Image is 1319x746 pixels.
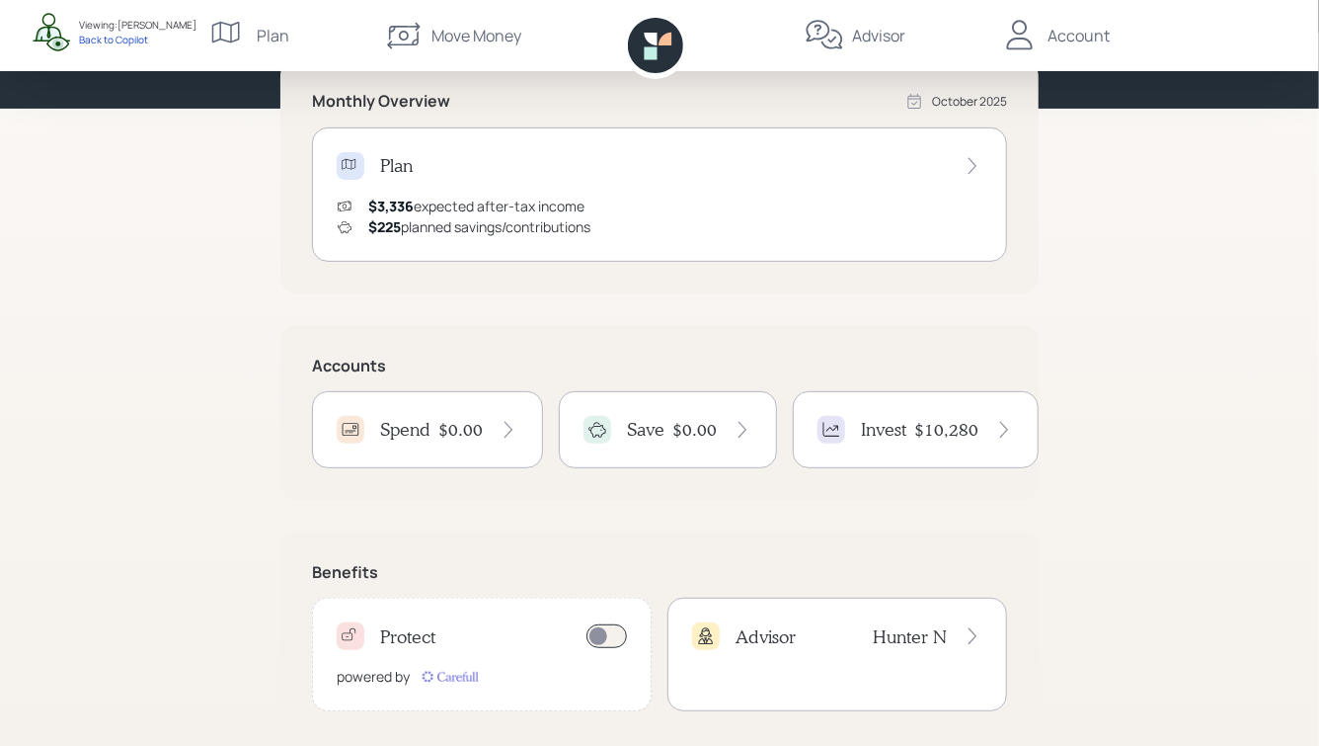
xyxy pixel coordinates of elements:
img: carefull-M2HCGCDH.digested.png [418,667,481,687]
div: Viewing: [PERSON_NAME] [79,18,196,33]
h5: Monthly Overview [312,92,450,111]
div: October 2025 [932,93,1007,111]
h4: Save [627,419,664,441]
span: $3,336 [368,197,414,215]
span: $225 [368,217,401,236]
h5: Benefits [312,563,1007,582]
h4: $10,280 [914,419,978,441]
div: powered by [337,666,410,687]
div: Advisor [852,24,905,47]
div: Plan [257,24,289,47]
h4: Invest [861,419,906,441]
div: Back to Copilot [79,33,196,46]
h4: Advisor [736,626,796,648]
h5: Accounts [312,357,1007,375]
h4: Spend [380,419,430,441]
h4: Plan [380,155,413,177]
div: expected after-tax income [368,196,584,216]
div: Account [1047,24,1110,47]
h4: Hunter N [873,626,947,648]
h4: $0.00 [672,419,717,441]
h4: Protect [380,626,435,648]
div: Move Money [431,24,521,47]
h4: $0.00 [438,419,483,441]
div: planned savings/contributions [368,216,590,237]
